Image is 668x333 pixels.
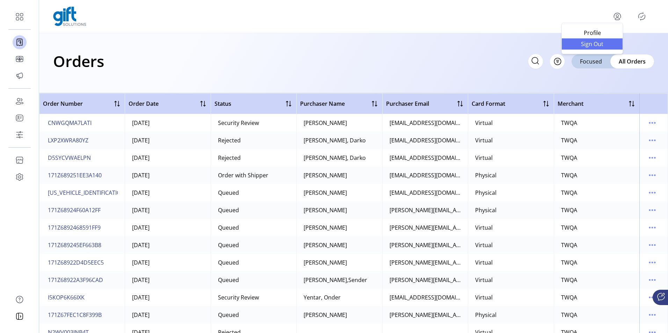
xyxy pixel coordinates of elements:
[218,171,268,179] div: Order with Shipper
[561,119,577,127] div: TWQA
[218,311,239,319] div: Queued
[218,223,239,232] div: Queued
[304,258,347,267] div: [PERSON_NAME]
[304,119,347,127] div: [PERSON_NAME]
[53,7,86,26] img: logo
[46,309,103,320] button: 171Z67FEC1C8F399B
[125,236,210,254] td: [DATE]
[46,135,90,146] button: LXP2XWRA80YZ
[561,293,577,302] div: TWQA
[475,223,493,232] div: Virtual
[46,170,103,181] button: 171Z689251EE3A140
[475,311,496,319] div: Physical
[218,119,259,127] div: Security Review
[53,49,104,73] h1: Orders
[125,289,210,306] td: [DATE]
[647,274,658,286] button: menu
[561,136,577,145] div: TWQA
[390,311,461,319] div: [PERSON_NAME][EMAIL_ADDRESS][PERSON_NAME][DOMAIN_NAME]
[125,184,210,201] td: [DATE]
[304,293,341,302] div: Yentar, Onder
[46,274,104,286] button: 171Z68922A3F96CAD
[125,254,210,271] td: [DATE]
[390,171,461,179] div: [EMAIL_ADDRESS][DOMAIN_NAME]
[475,258,493,267] div: Virtual
[304,206,347,214] div: [PERSON_NAME]
[48,258,104,267] span: 171Z68922D4D5EEC5
[48,206,101,214] span: 171Z68924F60A12FF
[390,276,461,284] div: [PERSON_NAME][EMAIL_ADDRESS][PERSON_NAME][DOMAIN_NAME],[PERSON_NAME][DOMAIN_NAME][EMAIL_ADDRESS][...
[304,154,366,162] div: [PERSON_NAME], Darko
[46,292,86,303] button: I5KOP6K66IXK
[647,239,658,251] button: menu
[647,187,658,198] button: menu
[558,99,583,108] span: Merchant
[304,276,367,284] div: [PERSON_NAME],Sender
[390,136,461,145] div: [EMAIL_ADDRESS][DOMAIN_NAME]
[390,241,461,249] div: [PERSON_NAME][EMAIL_ADDRESS][PERSON_NAME][DOMAIN_NAME]
[48,293,85,302] span: I5KOP6K66IXK
[475,276,493,284] div: Virtual
[218,276,239,284] div: Queued
[562,27,623,38] a: Profile
[125,132,210,149] td: [DATE]
[390,258,461,267] div: [PERSON_NAME][EMAIL_ADDRESS][PERSON_NAME][DOMAIN_NAME]
[647,205,658,216] button: menu
[390,188,461,197] div: [EMAIL_ADDRESS][DOMAIN_NAME]
[475,188,496,197] div: Physical
[48,188,153,197] span: [US_VEHICLE_IDENTIFICATION_NUMBER]
[561,311,577,319] div: TWQA
[125,166,210,184] td: [DATE]
[304,311,347,319] div: [PERSON_NAME]
[46,152,92,163] button: D5SYCVWAELPN
[43,99,83,108] span: Order Number
[386,99,429,108] span: Purchaser Email
[390,119,461,127] div: [EMAIL_ADDRESS][DOMAIN_NAME]
[46,117,93,128] button: CNWGQMA7LATI
[48,276,103,284] span: 171Z68922A3F96CAD
[48,136,88,145] span: LXP2XWRA80YZ
[304,188,347,197] div: [PERSON_NAME]
[562,38,623,50] li: Sign Out
[561,258,577,267] div: TWQA
[619,57,646,66] span: All Orders
[561,223,577,232] div: TWQA
[475,154,493,162] div: Virtual
[390,223,461,232] div: [PERSON_NAME][EMAIL_ADDRESS][DOMAIN_NAME]
[610,54,654,68] div: All Orders
[125,306,210,324] td: [DATE]
[647,309,658,320] button: menu
[125,201,210,219] td: [DATE]
[475,119,493,127] div: Virtual
[647,117,658,128] button: menu
[46,257,105,268] button: 171Z68922D4D5EEC5
[472,99,505,108] span: Card Format
[475,241,493,249] div: Virtual
[580,57,602,66] span: Focused
[647,135,658,146] button: menu
[48,311,102,319] span: 171Z67FEC1C8F399B
[647,152,658,163] button: menu
[46,222,102,233] button: 171Z6892468591FF9
[46,205,102,216] button: 171Z68924F60A12FF
[218,293,259,302] div: Security Review
[561,171,577,179] div: TWQA
[304,136,366,145] div: [PERSON_NAME], Darko
[48,223,101,232] span: 171Z6892468591FF9
[218,241,239,249] div: Queued
[304,223,347,232] div: [PERSON_NAME]
[390,293,461,302] div: [EMAIL_ADDRESS][DOMAIN_NAME]
[125,219,210,236] td: [DATE]
[48,154,91,162] span: D5SYCVWAELPN
[561,276,577,284] div: TWQA
[561,188,577,197] div: TWQA
[475,293,493,302] div: Virtual
[218,136,241,145] div: Rejected
[125,149,210,166] td: [DATE]
[390,154,461,162] div: [EMAIL_ADDRESS][DOMAIN_NAME]
[304,171,347,179] div: [PERSON_NAME]
[129,99,159,108] span: Order Date
[48,119,92,127] span: CNWGQMA7LATI
[550,54,565,69] button: Filter Button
